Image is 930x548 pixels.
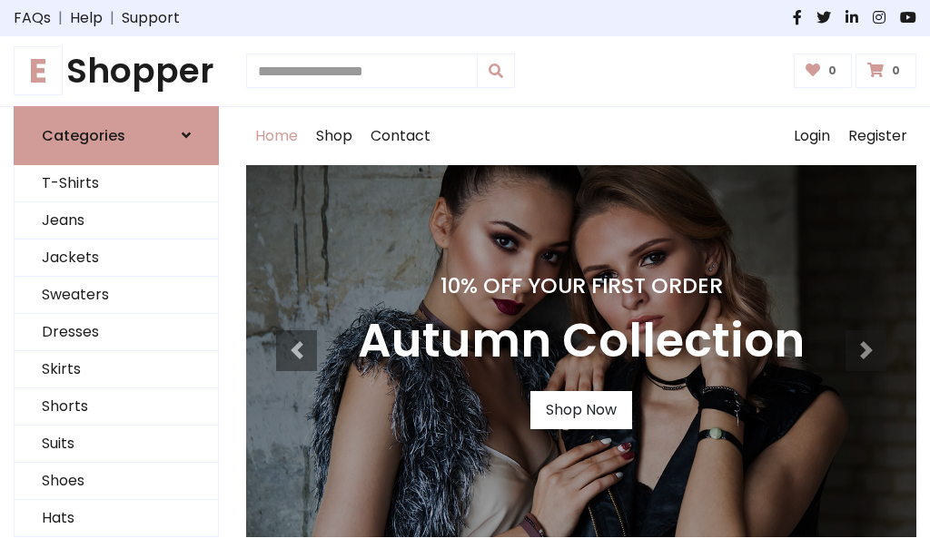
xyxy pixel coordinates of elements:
[856,54,916,88] a: 0
[51,7,70,29] span: |
[15,388,218,426] a: Shorts
[103,7,122,29] span: |
[15,351,218,388] a: Skirts
[15,314,218,351] a: Dresses
[14,7,51,29] a: FAQs
[14,51,219,92] h1: Shopper
[15,500,218,537] a: Hats
[14,51,219,92] a: EShopper
[15,240,218,277] a: Jackets
[122,7,180,29] a: Support
[14,106,219,165] a: Categories
[15,277,218,314] a: Sweaters
[785,107,839,165] a: Login
[15,202,218,240] a: Jeans
[530,391,632,429] a: Shop Now
[15,426,218,463] a: Suits
[794,54,853,88] a: 0
[307,107,361,165] a: Shop
[15,165,218,202] a: T-Shirts
[358,313,805,369] h3: Autumn Collection
[70,7,103,29] a: Help
[361,107,440,165] a: Contact
[246,107,307,165] a: Home
[15,463,218,500] a: Shoes
[14,46,63,95] span: E
[887,63,905,79] span: 0
[824,63,841,79] span: 0
[839,107,916,165] a: Register
[42,127,125,144] h6: Categories
[358,273,805,298] h4: 10% Off Your First Order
